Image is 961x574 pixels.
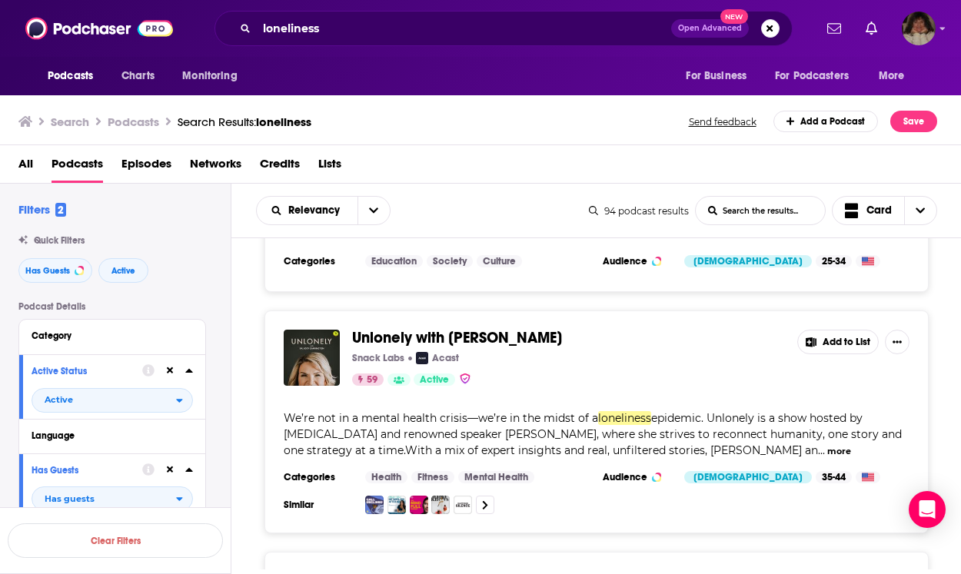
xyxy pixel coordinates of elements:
[32,486,193,511] h2: filter dropdown
[675,61,766,91] button: open menu
[318,151,341,183] a: Lists
[45,495,95,503] span: Has guests
[284,330,340,386] img: Unlonely with Dr. Jody Carrington
[684,255,812,267] div: [DEMOGRAPHIC_DATA]
[182,65,237,87] span: Monitoring
[684,471,812,483] div: [DEMOGRAPHIC_DATA]
[8,523,223,558] button: Clear Filters
[684,115,761,128] button: Send feedback
[288,205,345,216] span: Relevancy
[121,65,155,87] span: Charts
[603,255,672,267] h3: Audience
[51,114,89,129] h3: Search
[284,411,598,425] span: We’re not in a mental health crisis—we’re in the midst of a
[32,388,193,413] button: open menu
[477,255,522,267] a: Culture
[190,151,241,183] a: Networks
[18,258,92,283] button: Has Guests
[414,373,455,386] a: Active
[387,496,406,514] img: Master Your Metabolism For Weight Loss After 40! | Menopause, Lose Weight, Bloating, Perimenopaus...
[352,373,384,386] a: 59
[909,491,946,528] div: Open Intercom Messenger
[32,430,183,441] div: Language
[48,65,93,87] span: Podcasts
[797,330,879,354] button: Add to List
[18,151,33,183] a: All
[32,426,193,445] button: Language
[108,114,159,129] h3: Podcasts
[284,255,353,267] h3: Categories
[832,196,938,225] button: Choose View
[879,65,905,87] span: More
[257,205,357,216] button: open menu
[365,255,423,267] a: Education
[902,12,936,45] span: Logged in as angelport
[720,9,748,24] span: New
[860,15,883,41] a: Show notifications dropdown
[890,111,937,132] button: Save
[32,361,142,380] button: Active Status
[284,471,353,483] h3: Categories
[37,61,113,91] button: open menu
[32,465,132,476] div: Has Guests
[818,443,825,457] span: ...
[98,258,148,283] button: Active
[256,114,311,129] span: loneliness
[902,12,936,45] img: User Profile
[416,352,428,364] img: Acast
[678,25,742,32] span: Open Advanced
[431,496,450,514] img: Mama Knows
[416,352,459,364] a: AcastAcast
[410,496,428,514] img: The Mind Full Podcast
[357,197,390,224] button: open menu
[32,366,132,377] div: Active Status
[603,471,672,483] h3: Audience
[32,486,193,511] button: open menu
[25,14,173,43] img: Podchaser - Follow, Share and Rate Podcasts
[411,471,454,483] a: Fitness
[25,267,70,275] span: Has Guests
[816,255,852,267] div: 25-34
[821,15,847,41] a: Show notifications dropdown
[178,114,311,129] div: Search Results:
[352,352,404,364] p: Snack Labs
[32,388,193,413] h2: filter dropdown
[458,471,534,483] a: Mental Health
[34,235,85,246] span: Quick Filters
[284,411,902,457] span: epidemic. Unlonely is a show hosted by [MEDICAL_DATA] and renowned speaker [PERSON_NAME], where s...
[32,326,193,345] button: Category
[367,373,377,388] span: 59
[52,151,103,183] a: Podcasts
[885,330,909,354] button: Show More Button
[671,19,749,38] button: Open AdvancedNew
[459,372,471,385] img: verified Badge
[454,496,472,514] img: Shattered Silence Podcast
[256,196,391,225] h2: Choose List sort
[686,65,747,87] span: For Business
[598,411,651,425] span: loneliness
[214,11,793,46] div: Search podcasts, credits, & more...
[427,255,473,267] a: Society
[178,114,311,129] a: Search Results:loneliness
[260,151,300,183] span: Credits
[352,330,562,347] a: Unlonely with [PERSON_NAME]
[111,267,135,275] span: Active
[365,496,384,514] img: Call Declined
[121,151,171,183] a: Episodes
[765,61,871,91] button: open menu
[171,61,257,91] button: open menu
[827,445,851,458] button: more
[775,65,849,87] span: For Podcasters
[902,12,936,45] button: Show profile menu
[111,61,164,91] a: Charts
